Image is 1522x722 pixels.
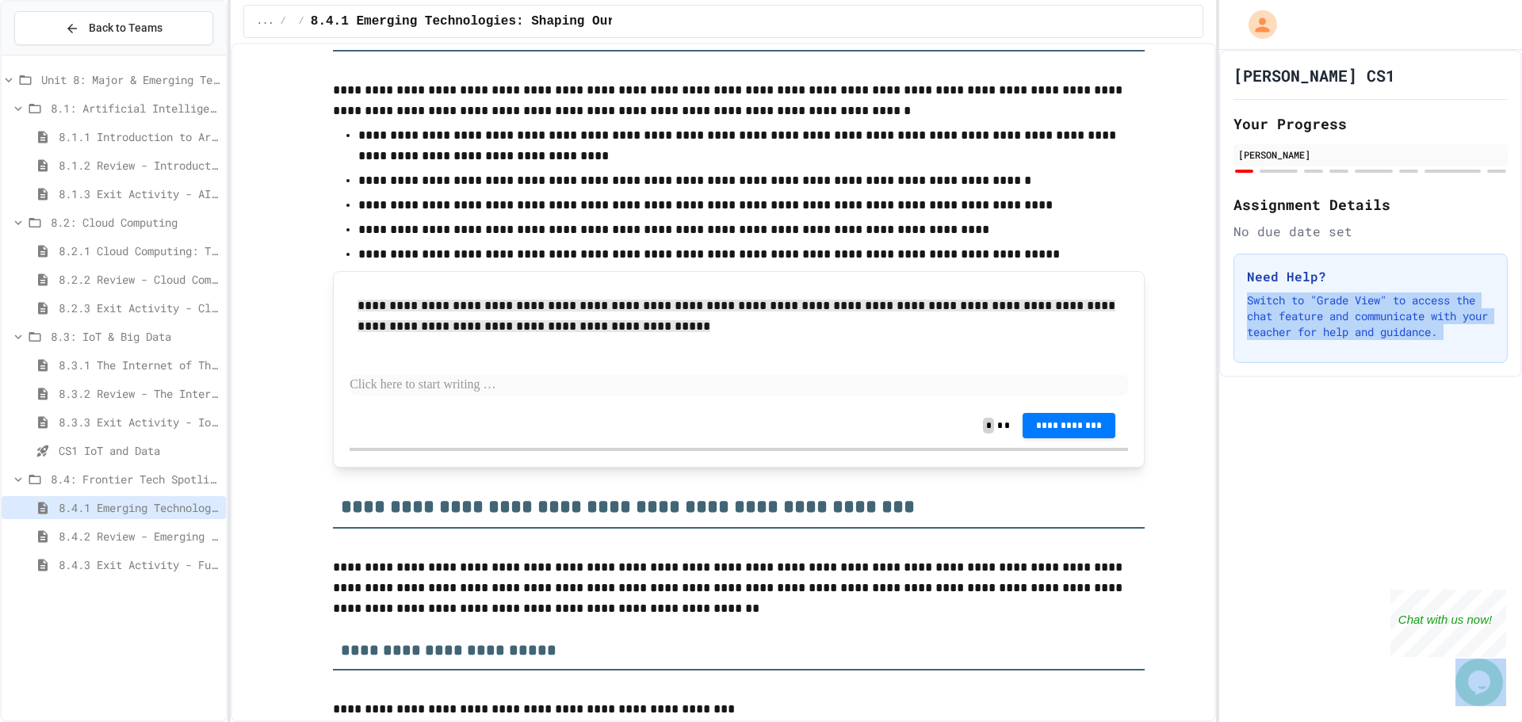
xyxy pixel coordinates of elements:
[1233,64,1395,86] h1: [PERSON_NAME] CS1
[51,100,220,117] span: 8.1: Artificial Intelligence Basics
[280,15,285,28] span: /
[51,328,220,345] span: 8.3: IoT & Big Data
[59,157,220,174] span: 8.1.2 Review - Introduction to Artificial Intelligence
[14,11,213,45] button: Back to Teams
[1232,6,1281,43] div: My Account
[51,471,220,487] span: 8.4: Frontier Tech Spotlight
[59,300,220,316] span: 8.2.3 Exit Activity - Cloud Service Detective
[59,414,220,430] span: 8.3.3 Exit Activity - IoT Data Detective Challenge
[59,243,220,259] span: 8.2.1 Cloud Computing: Transforming the Digital World
[1233,113,1508,135] h2: Your Progress
[59,357,220,373] span: 8.3.1 The Internet of Things and Big Data: Our Connected Digital World
[59,442,220,459] span: CS1 IoT and Data
[1238,147,1503,162] div: [PERSON_NAME]
[59,185,220,202] span: 8.1.3 Exit Activity - AI Detective
[257,15,274,28] span: ...
[299,15,304,28] span: /
[89,20,163,36] span: Back to Teams
[59,528,220,544] span: 8.4.2 Review - Emerging Technologies: Shaping Our Digital Future
[59,385,220,402] span: 8.3.2 Review - The Internet of Things and Big Data
[59,128,220,145] span: 8.1.1 Introduction to Artificial Intelligence
[1247,292,1494,340] p: Switch to "Grade View" to access the chat feature and communicate with your teacher for help and ...
[59,556,220,573] span: 8.4.3 Exit Activity - Future Tech Challenge
[1233,193,1508,216] h2: Assignment Details
[311,12,729,31] span: 8.4.1 Emerging Technologies: Shaping Our Digital Future
[1233,222,1508,241] div: No due date set
[1455,659,1506,706] iframe: chat widget
[1247,267,1494,286] h3: Need Help?
[41,71,220,88] span: Unit 8: Major & Emerging Technologies
[51,214,220,231] span: 8.2: Cloud Computing
[1390,590,1506,657] iframe: chat widget
[59,271,220,288] span: 8.2.2 Review - Cloud Computing
[59,499,220,516] span: 8.4.1 Emerging Technologies: Shaping Our Digital Future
